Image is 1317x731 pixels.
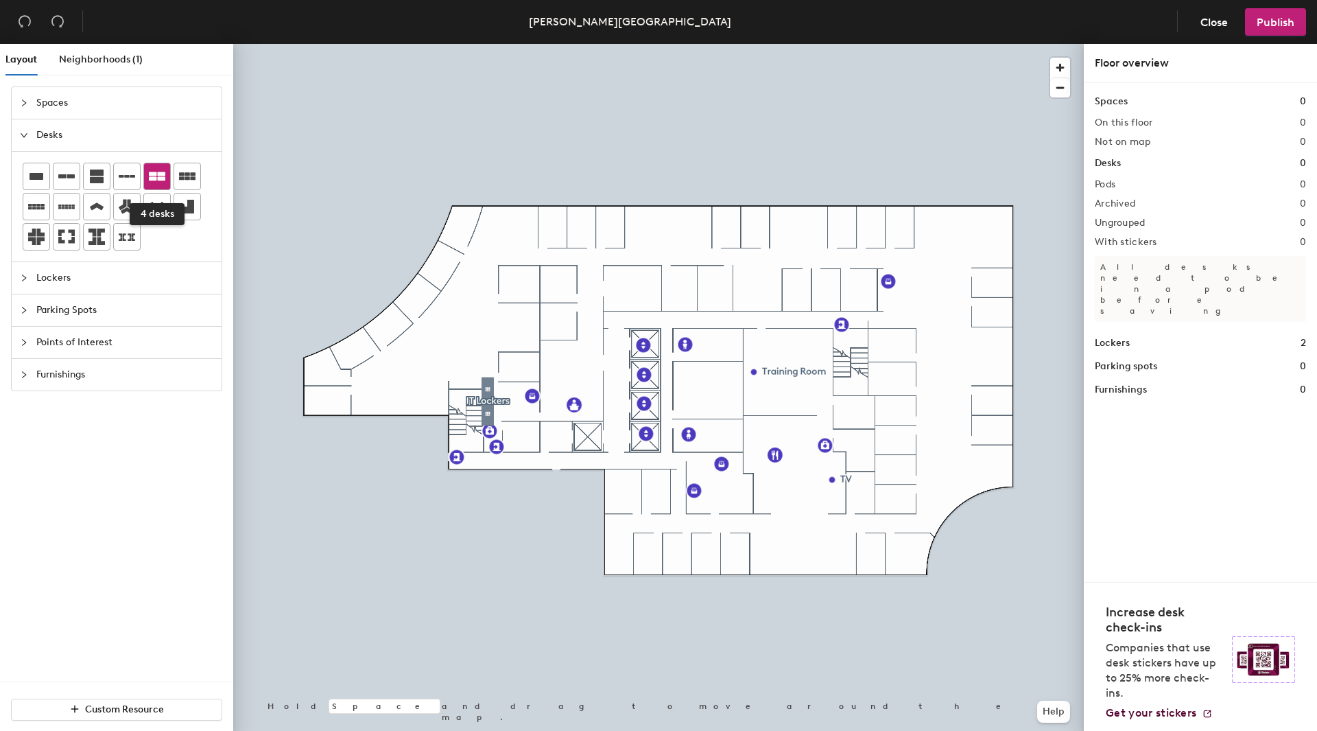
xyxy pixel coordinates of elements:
div: Floor overview [1095,55,1306,71]
span: collapsed [20,371,28,379]
span: collapsed [20,338,28,347]
button: Help [1037,701,1070,723]
h2: 0 [1300,137,1306,148]
p: Companies that use desk stickers have up to 25% more check-ins. [1106,640,1224,701]
span: Furnishings [36,359,213,391]
span: Layout [5,54,37,65]
button: Publish [1245,8,1306,36]
span: undo [18,14,32,28]
h2: 0 [1300,198,1306,209]
h2: With stickers [1095,237,1157,248]
h2: 0 [1300,237,1306,248]
h2: Archived [1095,198,1135,209]
div: [PERSON_NAME][GEOGRAPHIC_DATA] [529,13,731,30]
span: expanded [20,131,28,139]
button: Undo (⌘ + Z) [11,8,38,36]
h4: Increase desk check-ins [1106,605,1224,635]
span: collapsed [20,274,28,282]
h2: 0 [1300,218,1306,229]
h1: Furnishings [1095,382,1147,397]
h1: Lockers [1095,336,1130,351]
span: Close [1200,16,1228,29]
h1: 0 [1300,359,1306,374]
span: Publish [1257,16,1294,29]
button: Custom Resource [11,699,222,721]
img: Sticker logo [1232,636,1295,683]
h2: Not on map [1095,137,1150,148]
span: collapsed [20,99,28,107]
h2: 0 [1300,117,1306,128]
button: Redo (⌘ + ⇧ + Z) [44,8,71,36]
h2: 0 [1300,179,1306,190]
button: Close [1189,8,1239,36]
p: All desks need to be in a pod before saving [1095,256,1306,322]
span: Spaces [36,87,213,119]
h2: Ungrouped [1095,218,1146,229]
span: Points of Interest [36,327,213,358]
a: Get your stickers [1106,706,1213,720]
h2: On this floor [1095,117,1153,128]
span: Lockers [36,262,213,294]
h1: Parking spots [1095,359,1157,374]
h1: Spaces [1095,94,1128,109]
h1: 2 [1301,336,1306,351]
span: collapsed [20,306,28,314]
h1: 0 [1300,382,1306,397]
span: Custom Resource [85,704,164,715]
h2: Pods [1095,179,1115,190]
span: Parking Spots [36,294,213,326]
h1: 0 [1300,94,1306,109]
h1: Desks [1095,156,1121,171]
span: Desks [36,119,213,151]
h1: 0 [1300,156,1306,171]
span: Get your stickers [1106,706,1196,719]
button: 4 desks [143,163,171,190]
span: Neighborhoods (1) [59,54,143,65]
